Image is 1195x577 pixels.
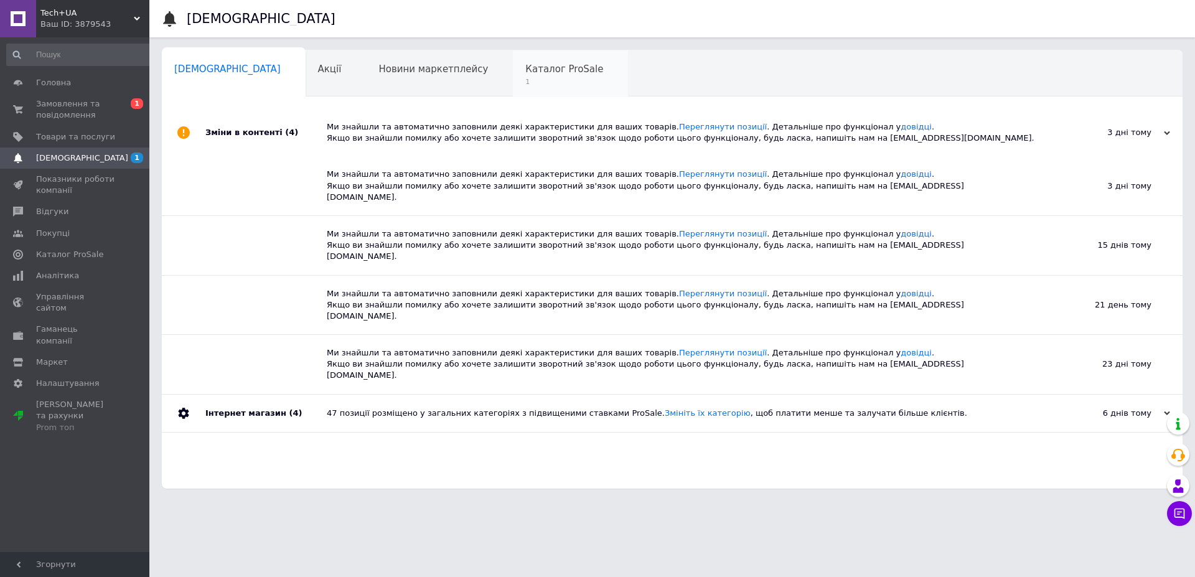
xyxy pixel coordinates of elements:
[1046,127,1170,138] div: 3 дні тому
[36,249,103,260] span: Каталог ProSale
[901,348,932,357] a: довідці
[205,109,327,156] div: Зміни в контенті
[327,408,1046,419] div: 47 позиції розміщено у загальних категоріях з підвищеними ставками ProSale. , щоб платити менше т...
[327,228,1027,263] div: Ми знайшли та автоматично заповнили деякі характеристики для ваших товарів. . Детальніше про функ...
[289,408,302,418] span: (4)
[40,7,134,19] span: Tech+UA
[327,121,1046,144] div: Ми знайшли та автоматично заповнили деякі характеристики для ваших товарів. . Детальніше про функ...
[378,63,488,75] span: Новини маркетплейсу
[901,169,932,179] a: довідці
[36,291,115,314] span: Управління сайтом
[131,152,143,163] span: 1
[131,98,143,109] span: 1
[285,128,298,137] span: (4)
[327,169,1027,203] div: Ми знайшли та автоматично заповнили деякі характеристики для ваших товарів. . Детальніше про функ...
[1027,335,1183,394] div: 23 дні тому
[525,77,603,87] span: 1
[36,270,79,281] span: Аналітика
[901,229,932,238] a: довідці
[1027,156,1183,215] div: 3 дні тому
[327,347,1027,382] div: Ми знайшли та автоматично заповнили деякі характеристики для ваших товарів. . Детальніше про функ...
[40,19,149,30] div: Ваш ID: 3879543
[36,131,115,143] span: Товари та послуги
[6,44,154,66] input: Пошук
[525,63,603,75] span: Каталог ProSale
[1027,216,1183,275] div: 15 днів тому
[679,348,767,357] a: Переглянути позиції
[679,289,767,298] a: Переглянути позиції
[36,206,68,217] span: Відгуки
[679,229,767,238] a: Переглянути позиції
[205,395,327,432] div: Інтернет магазин
[679,169,767,179] a: Переглянути позиції
[36,98,115,121] span: Замовлення та повідомлення
[36,378,100,389] span: Налаштування
[36,174,115,196] span: Показники роботи компанії
[318,63,342,75] span: Акції
[187,11,335,26] h1: [DEMOGRAPHIC_DATA]
[36,422,115,433] div: Prom топ
[901,122,932,131] a: довідці
[36,324,115,346] span: Гаманець компанії
[36,152,128,164] span: [DEMOGRAPHIC_DATA]
[665,408,751,418] a: Змініть їх категорію
[901,289,932,298] a: довідці
[327,288,1027,322] div: Ми знайшли та автоматично заповнили деякі характеристики для ваших товарів. . Детальніше про функ...
[174,63,281,75] span: [DEMOGRAPHIC_DATA]
[36,228,70,239] span: Покупці
[1046,408,1170,419] div: 6 днів тому
[36,399,115,433] span: [PERSON_NAME] та рахунки
[36,77,71,88] span: Головна
[36,357,68,368] span: Маркет
[679,122,767,131] a: Переглянути позиції
[1167,501,1192,526] button: Чат з покупцем
[1027,276,1183,335] div: 21 день тому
